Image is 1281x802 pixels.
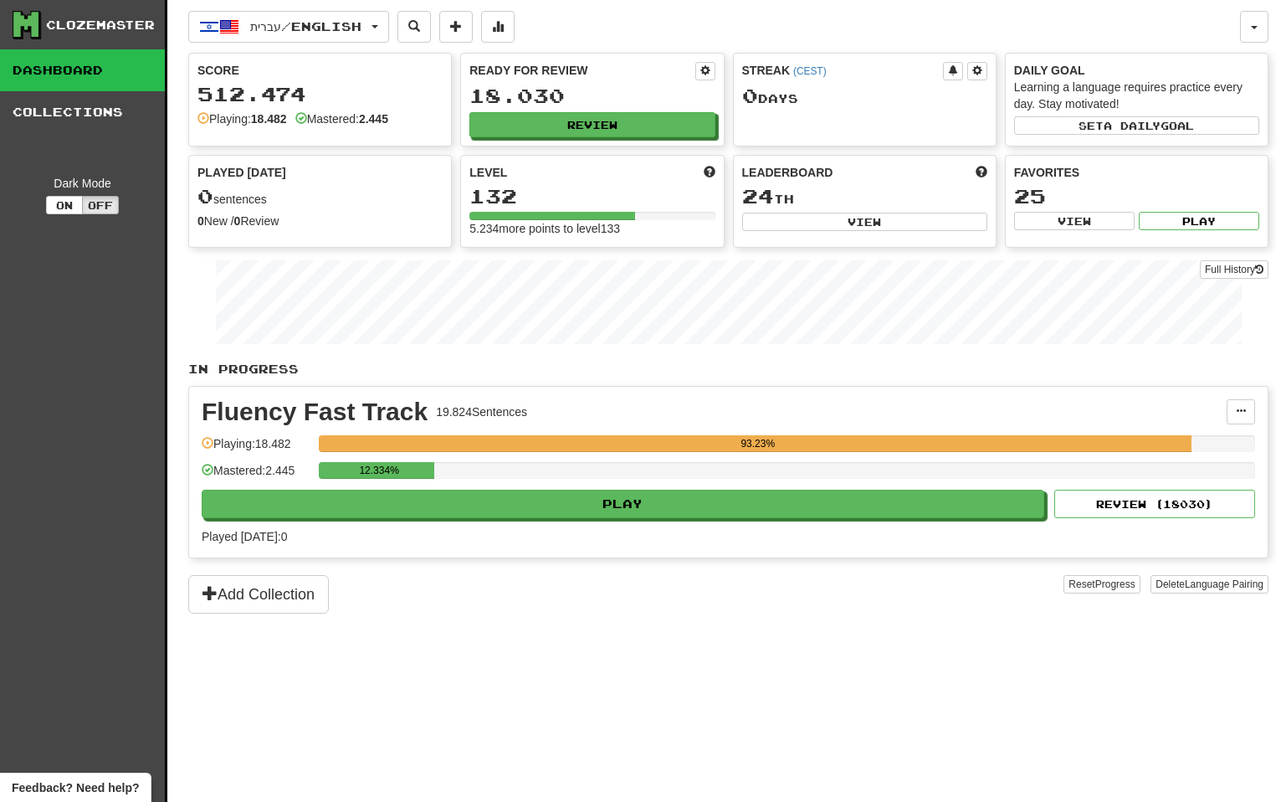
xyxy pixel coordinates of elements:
[469,186,715,207] div: 132
[976,164,987,181] span: This week in points, UTC
[202,462,310,490] div: Mastered: 2.445
[250,19,361,33] span: עברית / English
[1014,116,1259,135] button: Seta dailygoal
[1014,212,1135,230] button: View
[188,361,1268,378] p: In Progress
[197,62,443,79] div: Score
[13,175,152,192] div: Dark Mode
[1139,212,1259,230] button: Play
[197,213,443,229] div: New / Review
[251,112,287,126] strong: 18.482
[202,530,287,543] span: Played [DATE]: 0
[1063,575,1140,594] button: ResetProgress
[188,11,389,43] button: עברית/English
[742,85,987,107] div: Day s
[481,11,515,43] button: More stats
[1014,186,1259,207] div: 25
[742,164,833,181] span: Leaderboard
[1014,62,1259,79] div: Daily Goal
[46,17,155,33] div: Clozemaster
[197,84,443,105] div: 512.474
[469,164,507,181] span: Level
[742,184,774,208] span: 24
[202,399,428,424] div: Fluency Fast Track
[742,213,987,231] button: View
[397,11,431,43] button: Search sentences
[202,490,1044,518] button: Play
[1200,260,1268,279] a: Full History
[742,186,987,208] div: th
[742,62,943,79] div: Streak
[197,111,287,127] div: Playing:
[202,435,310,463] div: Playing: 18.482
[742,84,758,107] span: 0
[197,184,213,208] span: 0
[439,11,473,43] button: Add sentence to collection
[436,404,527,420] div: 19.824 Sentences
[1104,120,1161,131] span: a daily
[82,196,119,214] button: Off
[197,164,286,181] span: Played [DATE]
[12,779,139,796] span: Open feedback widget
[469,85,715,106] div: 18.030
[469,220,715,237] div: 5.234 more points to level 133
[1150,575,1268,594] button: DeleteLanguage Pairing
[359,112,388,126] strong: 2.445
[234,214,241,228] strong: 0
[1014,164,1259,181] div: Favorites
[188,575,329,614] button: Add Collection
[469,112,715,137] button: Review
[1054,490,1255,518] button: Review (18030)
[324,435,1191,452] div: 93.23%
[1095,578,1135,590] span: Progress
[324,462,434,479] div: 12.334%
[197,214,204,228] strong: 0
[1185,578,1263,590] span: Language Pairing
[46,196,83,214] button: On
[704,164,715,181] span: Score more points to level up
[469,62,694,79] div: Ready for Review
[197,186,443,208] div: sentences
[295,111,388,127] div: Mastered:
[793,65,827,77] a: (CEST)
[1014,79,1259,112] div: Learning a language requires practice every day. Stay motivated!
